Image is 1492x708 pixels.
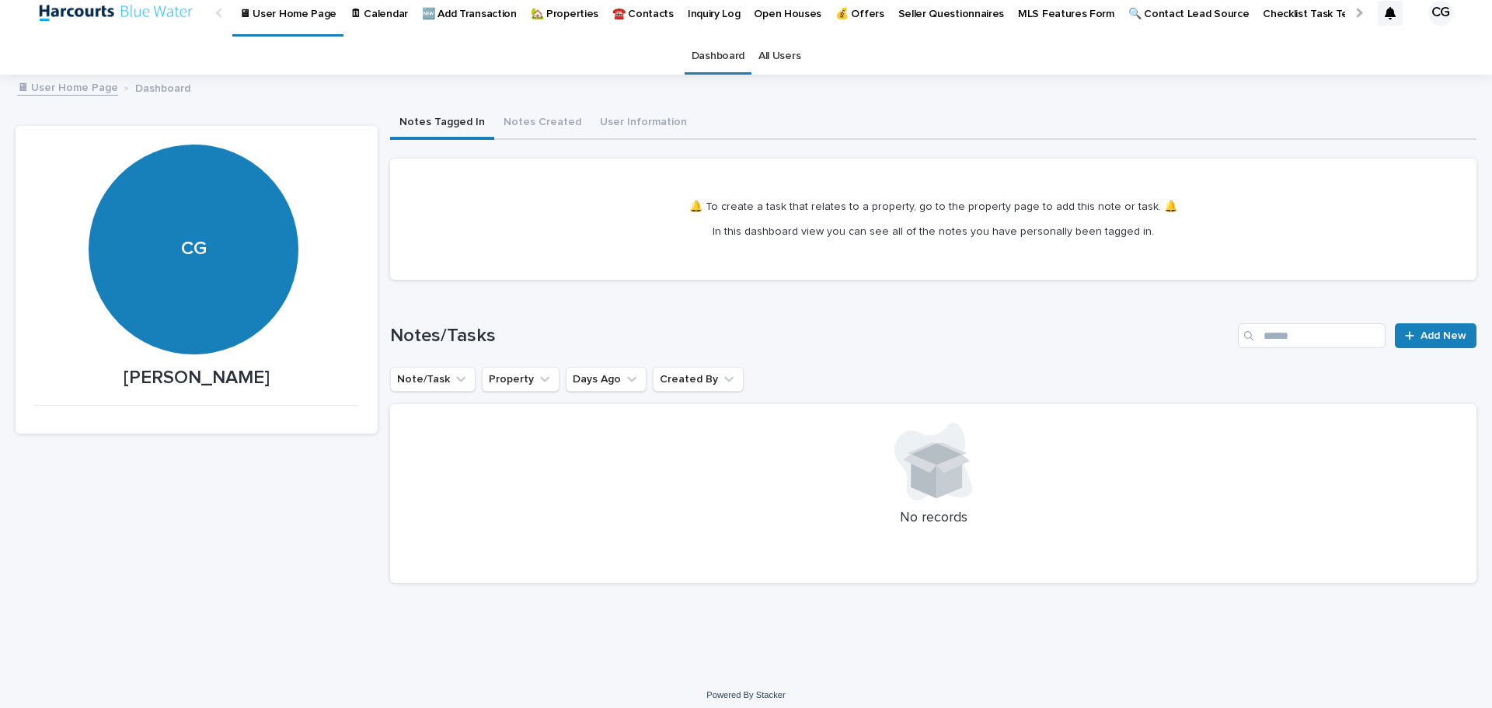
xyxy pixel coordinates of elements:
[17,78,118,96] a: 🖥 User Home Page
[653,367,744,392] button: Created By
[706,690,785,699] a: Powered By Stacker
[1238,323,1386,348] input: Search
[34,367,359,389] p: [PERSON_NAME]
[1421,325,1466,347] span: Add New
[494,107,591,140] button: Notes Created
[1428,1,1453,26] div: CG
[689,225,1177,239] p: In this dashboard view you can see all of the notes you have personally been tagged in.
[409,510,1458,527] p: No records
[135,78,190,96] p: Dashboard
[689,200,1177,214] p: 🔔 To create a task that relates to a property, go to the property page to add this note or task. 🔔
[390,367,476,392] button: Note/Task
[591,107,696,140] button: User Information
[482,367,559,392] button: Property
[692,38,744,75] a: Dashboard
[390,325,1232,347] h1: Notes/Tasks
[390,107,494,140] button: Notes Tagged In
[758,38,800,75] a: All Users
[1395,323,1476,348] a: Add New
[89,28,299,260] div: CG
[566,367,647,392] button: Days Ago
